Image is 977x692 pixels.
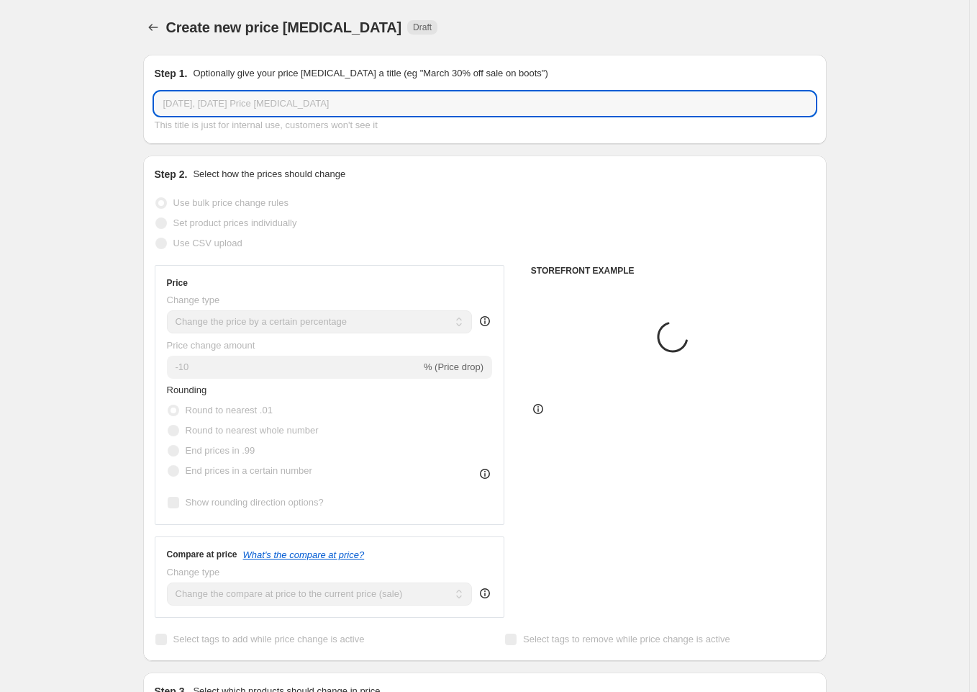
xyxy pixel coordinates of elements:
button: What's the compare at price? [243,549,365,560]
p: Optionally give your price [MEDICAL_DATA] a title (eg "March 30% off sale on boots") [193,66,547,81]
h3: Price [167,277,188,289]
span: Create new price [MEDICAL_DATA] [166,19,402,35]
h3: Compare at price [167,549,237,560]
span: Set product prices individually [173,217,297,228]
input: 30% off holiday sale [155,92,815,115]
span: Show rounding direction options? [186,497,324,508]
span: Use bulk price change rules [173,197,288,208]
h2: Step 1. [155,66,188,81]
span: This title is just for internal use, customers won't see it [155,120,378,130]
span: Use CSV upload [173,238,242,248]
h6: STOREFRONT EXAMPLE [531,265,815,277]
span: Select tags to add while price change is active [173,634,365,644]
input: -15 [167,356,421,379]
span: Rounding [167,385,207,395]
span: % (Price drop) [424,361,483,372]
p: Select how the prices should change [193,167,345,181]
span: Draft [413,22,432,33]
h2: Step 2. [155,167,188,181]
span: Select tags to remove while price change is active [523,634,730,644]
span: Round to nearest .01 [186,405,273,415]
span: Change type [167,295,220,305]
button: Price change jobs [143,17,163,37]
div: help [478,314,492,328]
span: End prices in a certain number [186,465,312,476]
span: Round to nearest whole number [186,425,319,436]
span: End prices in .99 [186,445,255,456]
span: Price change amount [167,340,255,351]
div: help [478,586,492,601]
span: Change type [167,567,220,578]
